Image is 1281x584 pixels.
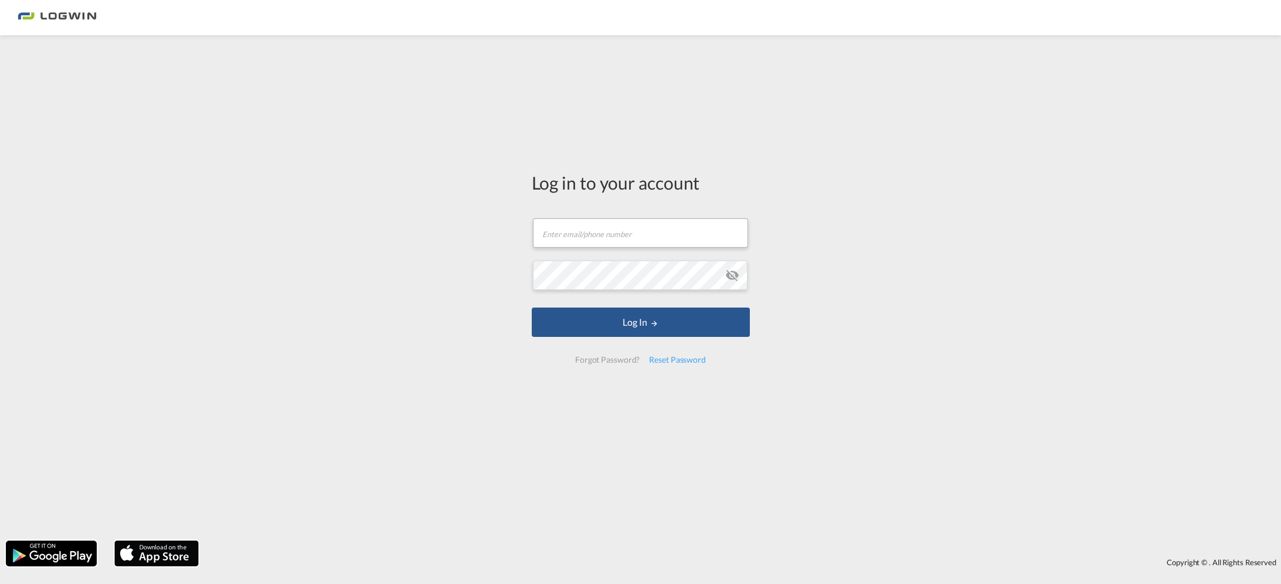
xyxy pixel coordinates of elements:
div: Log in to your account [532,170,750,195]
div: Reset Password [644,349,711,370]
img: bc73a0e0d8c111efacd525e4c8ad7d32.png [18,5,97,31]
img: apple.png [113,539,200,568]
div: Copyright © . All Rights Reserved [205,552,1281,572]
div: Forgot Password? [570,349,644,370]
button: LOGIN [532,308,750,337]
input: Enter email/phone number [533,218,748,248]
md-icon: icon-eye-off [725,268,739,282]
img: google.png [5,539,98,568]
